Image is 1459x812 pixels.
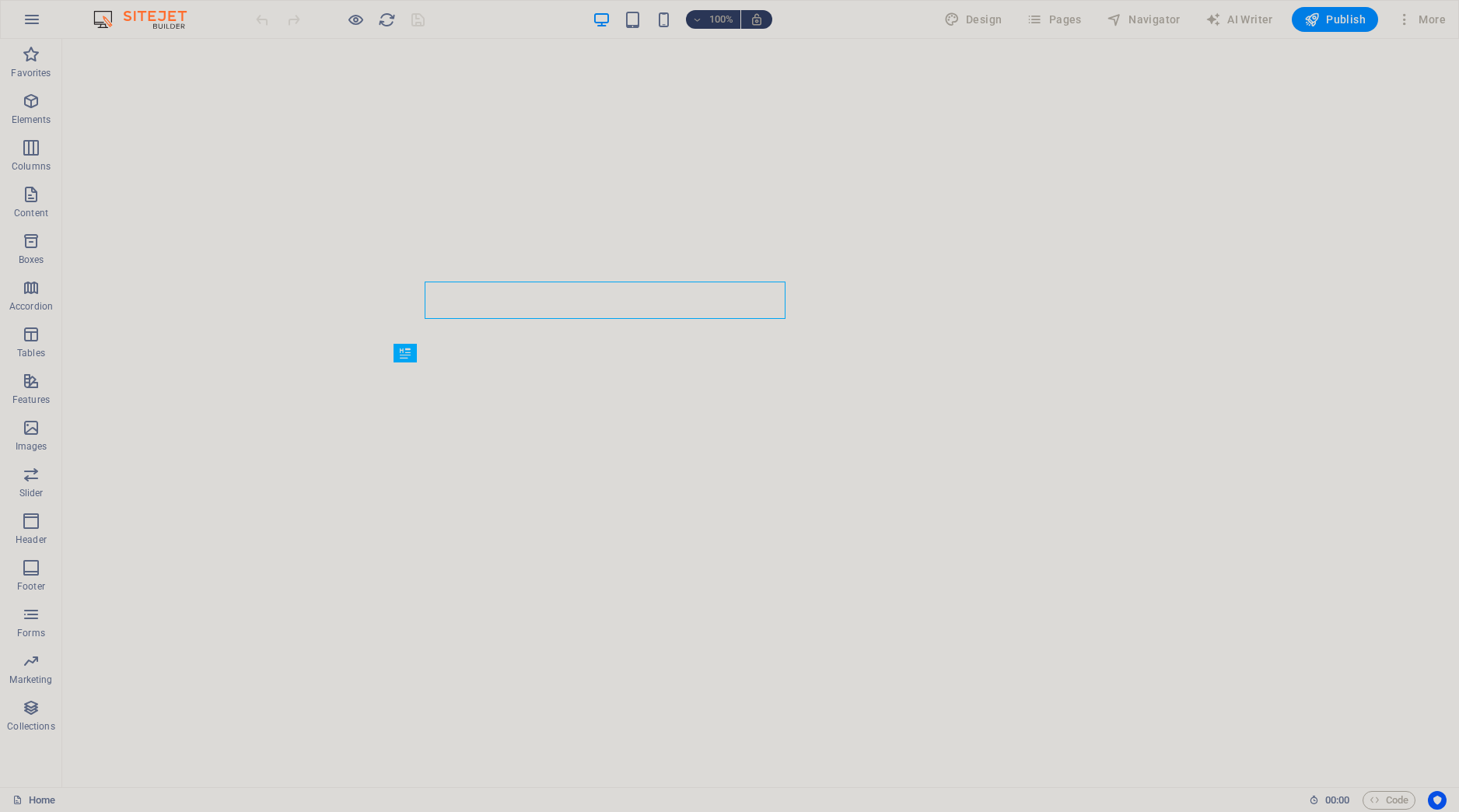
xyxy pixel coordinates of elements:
i: On resize automatically adjust zoom level to fit chosen device. [750,12,764,26]
p: Slider [19,487,44,499]
span: AI Writer [1205,12,1273,27]
p: Favorites [11,67,51,79]
p: Marketing [9,674,52,686]
button: reload [377,10,396,29]
p: Accordion [9,300,53,313]
p: Images [16,440,47,453]
span: Pages [1027,12,1081,27]
button: Navigator [1100,7,1187,32]
p: Header [16,534,47,546]
span: Navigator [1107,12,1181,27]
h6: Session time [1309,791,1350,810]
span: More [1397,12,1446,27]
button: Usercentrics [1428,791,1447,810]
button: Pages [1020,7,1087,32]
p: Tables [17,347,45,359]
span: Design [944,12,1002,27]
a: Click to cancel selection. Double-click to open Pages [12,791,55,810]
p: Content [14,207,48,219]
p: Forms [17,627,45,639]
h6: 100% [709,10,734,29]
button: 100% [686,10,741,29]
span: Code [1370,791,1408,810]
button: Code [1363,791,1415,810]
span: 00 00 [1325,791,1349,810]
button: Publish [1292,7,1378,32]
p: Collections [7,720,54,733]
p: Elements [12,114,51,126]
div: Design (Ctrl+Alt+Y) [938,7,1009,32]
button: Click here to leave preview mode and continue editing [346,10,365,29]
i: Reload page [378,11,396,29]
p: Columns [12,160,51,173]
button: AI Writer [1199,7,1279,32]
p: Footer [17,580,45,593]
p: Features [12,394,50,406]
button: Design [938,7,1009,32]
img: Editor Logo [89,10,206,29]
span: Publish [1304,12,1366,27]
span: : [1336,794,1338,806]
button: More [1391,7,1452,32]
p: Boxes [19,254,44,266]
